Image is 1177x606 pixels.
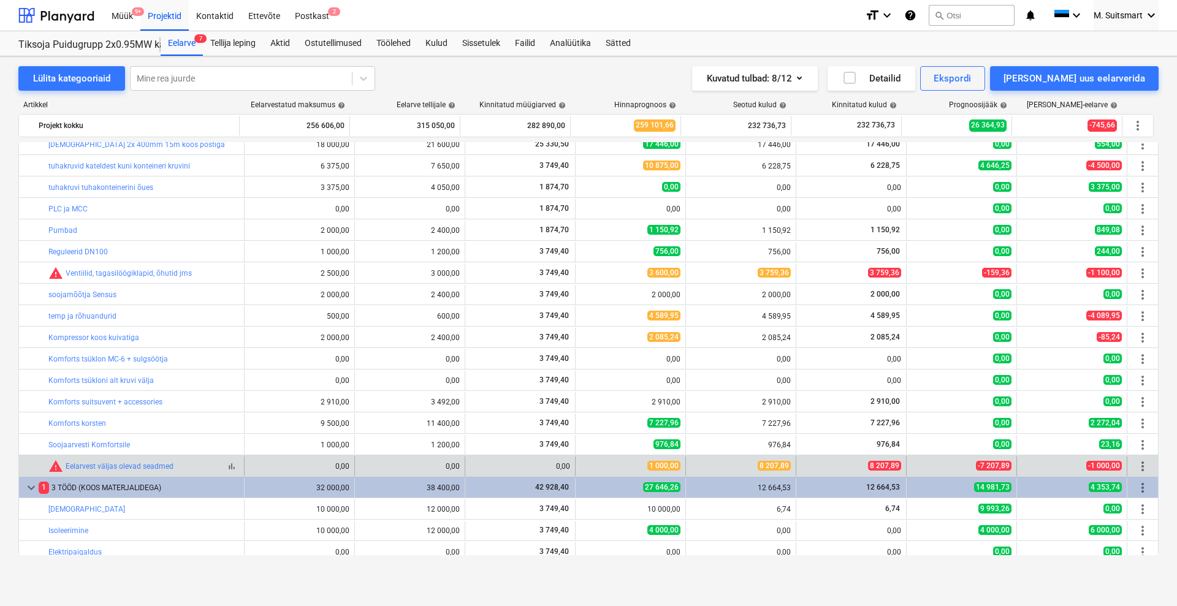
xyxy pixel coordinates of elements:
span: 3 749,40 [538,397,570,406]
span: Rohkem tegevusi [1135,137,1150,152]
div: 2 000,00 [691,290,791,299]
div: 0,00 [691,526,791,535]
div: 1 000,00 [249,248,349,256]
a: Kulud [418,31,455,56]
a: [DEMOGRAPHIC_DATA] [48,505,125,513]
div: 1 200,00 [360,441,460,449]
span: 3 759,36 [758,268,791,278]
div: 0,00 [360,355,460,363]
span: Rohkem tegevusi [1135,437,1150,452]
div: 6,74 [691,505,791,513]
a: Sissetulek [455,31,508,56]
span: Rohkem tegevusi [1130,118,1145,133]
a: Eelarvest väljas olevad seadmed [66,462,173,471]
div: 756,00 [691,248,791,256]
span: 4 589,95 [869,311,901,320]
span: 3 749,40 [538,290,570,298]
span: 10 875,00 [643,161,680,170]
span: 244,00 [1095,246,1122,256]
div: Sätted [598,31,638,56]
span: -745,66 [1087,119,1117,131]
span: 976,84 [653,439,680,449]
a: Komforts tsüklon MC-6 + sulgsöötja [48,355,168,363]
div: 0,00 [360,462,460,471]
span: 0,00 [1103,547,1122,556]
span: 1 150,92 [869,225,901,234]
div: 9 500,00 [249,419,349,428]
span: 0,00 [1103,504,1122,513]
span: 0,00 [993,418,1011,428]
div: 0,00 [249,376,349,385]
div: Detailid [842,70,901,86]
span: -159,36 [982,268,1011,278]
span: 6,74 [884,504,901,513]
span: 12 664,53 [865,483,901,491]
span: 4 000,00 [647,525,680,535]
i: keyboard_arrow_down [1144,8,1159,23]
i: keyboard_arrow_down [880,8,894,23]
a: Töölehed [369,31,418,56]
span: Rohkem tegevusi [1135,523,1150,538]
span: 0,00 [1103,289,1122,299]
span: 26 364,93 [969,119,1007,131]
span: 0,00 [993,182,1011,192]
span: help [446,102,455,109]
span: 3 759,36 [868,268,901,278]
span: -4 089,95 [1086,311,1122,320]
div: 3 375,00 [249,183,349,192]
a: Aktid [263,31,297,56]
div: 2 000,00 [249,333,349,342]
span: Seotud kulud ületavad prognoosi [48,266,63,281]
span: 17 446,00 [643,139,680,149]
div: 2 910,00 [581,398,680,406]
div: 10 000,00 [249,526,349,535]
div: Eelarvestatud maksumus [251,100,345,109]
div: 6 228,75 [691,162,791,170]
span: 0,00 [1103,203,1122,213]
a: Komforts tsükloni alt kruvi välja [48,376,154,385]
div: 18 000,00 [249,140,349,149]
span: -1 100,00 [1086,268,1122,278]
a: Ventiilid, tagasilöögiklapid, õhutid jms [66,269,192,278]
div: 4 050,00 [360,183,460,192]
span: -85,24 [1097,332,1122,342]
div: 315 050,00 [355,116,455,135]
div: 1 000,00 [249,441,349,449]
div: Ostutellimused [297,31,369,56]
span: Rohkem tegevusi [1135,159,1150,173]
a: Analüütika [543,31,598,56]
div: [PERSON_NAME]-eelarve [1027,100,1118,109]
span: -7 207,89 [976,461,1011,471]
div: 0,00 [249,548,349,556]
a: Eelarve7 [161,31,203,56]
div: 256 606,00 [245,116,345,135]
span: 849,08 [1095,225,1122,235]
span: 2 085,24 [869,333,901,341]
div: 0,00 [691,355,791,363]
span: 7 [194,34,207,43]
span: 554,00 [1095,139,1122,149]
div: 10 000,00 [249,505,349,513]
span: 0,00 [993,225,1011,235]
span: 4 353,74 [1089,482,1122,492]
span: 1 874,70 [538,183,570,191]
div: 0,00 [801,376,901,385]
span: 3 600,00 [647,268,680,278]
span: 0,00 [1103,375,1122,385]
span: 0,00 [1103,396,1122,406]
span: Rohkem tegevusi [1135,223,1150,238]
span: 2 910,00 [869,397,901,406]
div: Prognoosijääk [949,100,1007,109]
a: Failid [508,31,543,56]
span: 3 375,00 [1089,182,1122,192]
span: 7 227,96 [869,419,901,427]
span: 756,00 [653,246,680,256]
span: -1 000,00 [1086,461,1122,471]
span: help [777,102,787,109]
div: Seotud kulud [733,100,787,109]
span: -4 500,00 [1086,161,1122,170]
span: 23,16 [1099,439,1122,449]
div: 0,00 [691,548,791,556]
